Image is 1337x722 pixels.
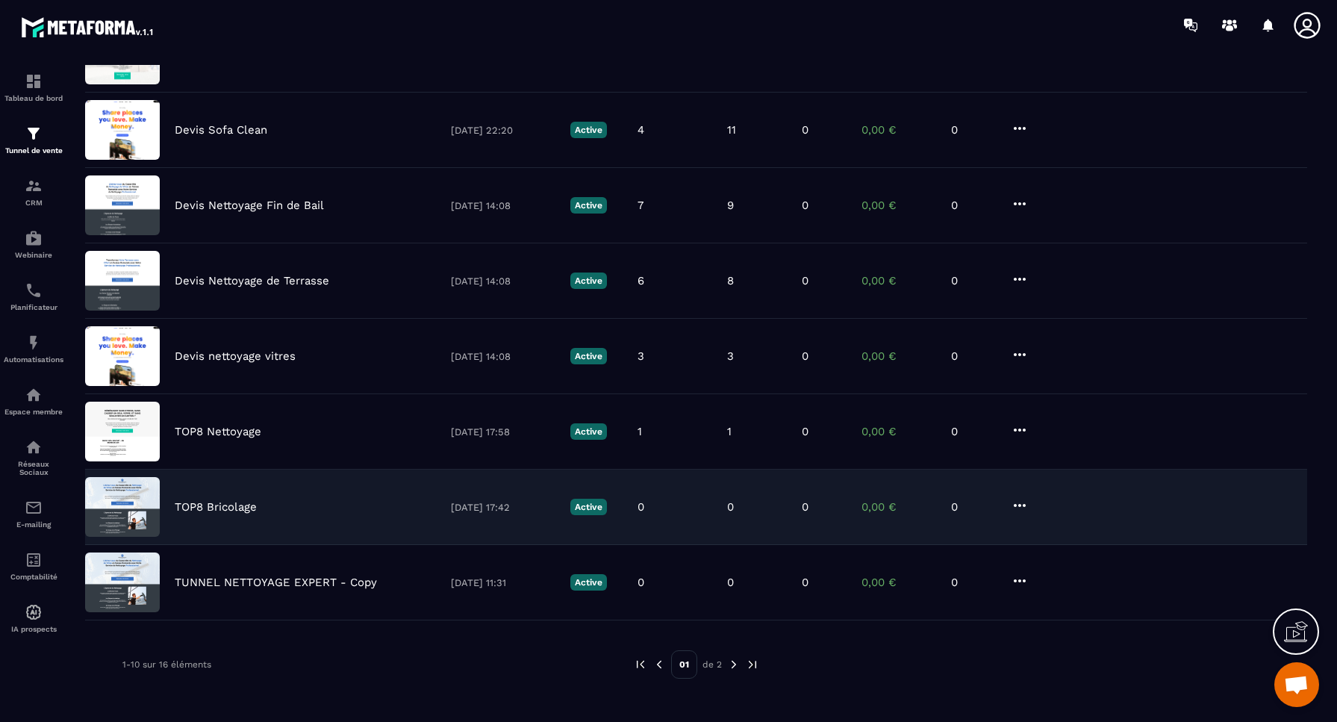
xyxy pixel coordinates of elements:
p: Devis Nettoyage de Terrasse [175,274,329,287]
img: image [85,553,160,612]
p: Devis nettoyage vitres [175,349,296,363]
p: 0 [802,576,808,589]
p: Active [570,499,607,515]
p: 9 [727,199,734,212]
img: logo [21,13,155,40]
img: automations [25,603,43,621]
p: Devis Nettoyage Fin de Bail [175,199,324,212]
a: formationformationCRM [4,166,63,218]
p: 0,00 € [861,500,936,514]
p: 0 [802,349,808,363]
p: 0 [802,123,808,137]
p: [DATE] 11:31 [451,577,555,588]
p: 0,00 € [861,349,936,363]
p: de 2 [702,659,722,670]
p: TUNNEL NETTOYAGE EXPERT - Copy [175,576,377,589]
a: emailemailE-mailing [4,488,63,540]
p: 6 [638,274,644,287]
p: 0 [951,425,996,438]
p: [DATE] 14:08 [451,276,555,287]
p: Planificateur [4,303,63,311]
p: 0 [802,199,808,212]
p: [DATE] 22:20 [451,125,555,136]
p: 0 [638,500,644,514]
p: 1 [727,425,732,438]
img: prev [634,658,647,671]
p: Active [570,122,607,138]
a: accountantaccountantComptabilité [4,540,63,592]
img: next [727,658,741,671]
p: [DATE] 14:08 [451,351,555,362]
p: 0,00 € [861,425,936,438]
p: 0 [802,274,808,287]
p: 0 [727,500,734,514]
p: Active [570,574,607,591]
p: TOP8 Bricolage [175,500,257,514]
p: 0,00 € [861,199,936,212]
img: prev [652,658,666,671]
img: formation [25,72,43,90]
img: automations [25,229,43,247]
p: [DATE] 17:58 [451,426,555,438]
p: 0 [727,576,734,589]
p: 01 [671,650,697,679]
img: image [85,100,160,160]
img: image [85,402,160,461]
p: 1 [638,425,642,438]
p: [DATE] 17:42 [451,502,555,513]
p: Tableau de bord [4,94,63,102]
p: 1-10 sur 16 éléments [122,659,211,670]
a: formationformationTableau de bord [4,61,63,113]
p: CRM [4,199,63,207]
p: Comptabilité [4,573,63,581]
p: 0,00 € [861,576,936,589]
img: social-network [25,438,43,456]
p: Réseaux Sociaux [4,460,63,476]
a: automationsautomationsEspace membre [4,375,63,427]
p: Active [570,197,607,214]
p: 3 [727,349,734,363]
img: accountant [25,551,43,569]
img: image [85,477,160,537]
img: scheduler [25,281,43,299]
img: email [25,499,43,517]
a: Ouvrir le chat [1274,662,1319,707]
img: automations [25,386,43,404]
img: image [85,175,160,235]
a: schedulerschedulerPlanificateur [4,270,63,323]
p: 0 [951,576,996,589]
img: automations [25,334,43,352]
img: image [85,326,160,386]
p: 0 [802,425,808,438]
img: formation [25,125,43,143]
p: Automatisations [4,355,63,364]
p: IA prospects [4,625,63,633]
a: social-networksocial-networkRéseaux Sociaux [4,427,63,488]
img: image [85,251,160,311]
p: 0 [951,349,996,363]
p: 8 [727,274,734,287]
p: Tunnel de vente [4,146,63,155]
p: 0 [951,274,996,287]
p: Devis Sofa Clean [175,123,267,137]
p: 0,00 € [861,274,936,287]
a: formationformationTunnel de vente [4,113,63,166]
img: formation [25,177,43,195]
p: Active [570,423,607,440]
p: 0 [951,500,996,514]
p: E-mailing [4,520,63,529]
p: 11 [727,123,736,137]
p: 0 [951,199,996,212]
p: 7 [638,199,643,212]
p: Webinaire [4,251,63,259]
p: Espace membre [4,408,63,416]
p: 0 [951,123,996,137]
p: 0 [638,576,644,589]
img: next [746,658,759,671]
p: [DATE] 14:08 [451,200,555,211]
p: 3 [638,349,644,363]
p: 0 [802,500,808,514]
p: Active [570,348,607,364]
a: automationsautomationsAutomatisations [4,323,63,375]
p: 4 [638,123,644,137]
